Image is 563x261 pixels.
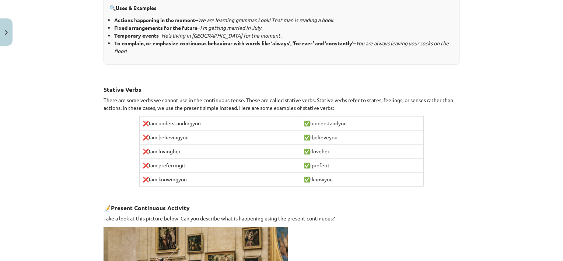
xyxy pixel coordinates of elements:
u: know [312,176,324,182]
span: ✅ [304,134,310,140]
span: ✅ [304,176,310,182]
li: – [114,39,454,55]
b: Temporary events [114,32,159,39]
td: I it [301,159,424,173]
span: ❌ [143,176,149,182]
i: We are learning grammar. Look! That man is reading a book. [198,17,334,23]
u: love [312,148,322,154]
li: – [114,16,454,24]
td: I you [301,173,424,187]
span: ✅ [304,120,310,126]
u: am understanding [150,120,192,126]
i: I’m getting married in July. [200,24,262,31]
span: ❌ [143,120,149,126]
td: I you [301,130,424,145]
td: I you [139,130,301,145]
td: I her [301,145,424,159]
u: understand [312,120,338,126]
u: prefer [312,162,326,168]
u: believe [312,134,329,140]
u: am preferring [150,162,182,168]
u: am loving [150,148,173,154]
td: I her [139,145,301,159]
b: To complain, or emphasize continuous behaviour with words like ‘always’, ‘forever’ and ‘constantly’ [114,40,353,46]
td: I you [301,116,424,130]
u: am knowing [150,176,178,182]
i: He’s living in [GEOGRAPHIC_DATA] for the moment. [161,32,281,39]
p: There are some verbs we cannot use in the continuous tense. These are called stative verbs. Stati... [104,96,459,112]
img: icon-close-lesson-0947bae3869378f0d4975bcd49f059093ad1ed9edebbc8119c70593378902aed.svg [5,30,8,35]
strong: Stative Verbs [104,86,141,93]
strong: Present Continuous Activity [111,204,190,212]
b: Fixed arrangements for the future [114,24,197,31]
td: I it [139,159,301,173]
p: 🔍 [109,4,454,12]
td: I you [139,116,301,130]
b: Actions happening in the moment [114,17,195,23]
u: am believing [150,134,180,140]
span: ❌ [143,148,149,154]
span: ❌ [143,162,149,168]
li: – [114,32,454,39]
p: Take a look at this picture below. Can you describe what is happening using the present continuous? [104,215,459,222]
td: I you [139,173,301,187]
strong: Uses & Examples [116,4,157,11]
span: ✅ [304,148,310,154]
span: ✅ [304,162,310,168]
span: ❌ [143,134,149,140]
li: – [114,24,454,32]
h3: 📝 [104,199,459,212]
